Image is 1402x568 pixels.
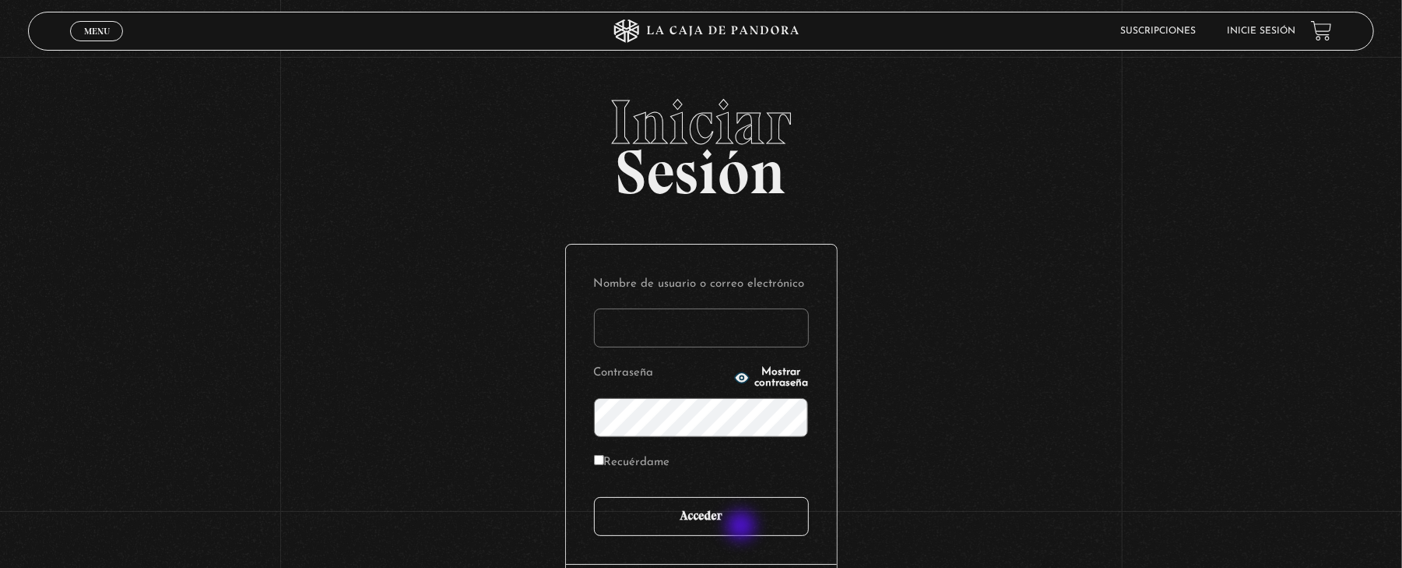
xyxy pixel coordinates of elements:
h2: Sesión [28,91,1374,191]
label: Contraseña [594,362,729,386]
span: Cerrar [79,39,115,50]
a: Suscripciones [1120,26,1196,36]
span: Iniciar [28,91,1374,153]
span: Menu [84,26,110,36]
a: View your shopping cart [1311,20,1332,41]
label: Recuérdame [594,451,670,475]
input: Acceder [594,497,809,536]
span: Mostrar contraseña [754,367,809,389]
button: Mostrar contraseña [734,367,809,389]
a: Inicie sesión [1227,26,1295,36]
input: Recuérdame [594,455,604,465]
label: Nombre de usuario o correo electrónico [594,273,809,297]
